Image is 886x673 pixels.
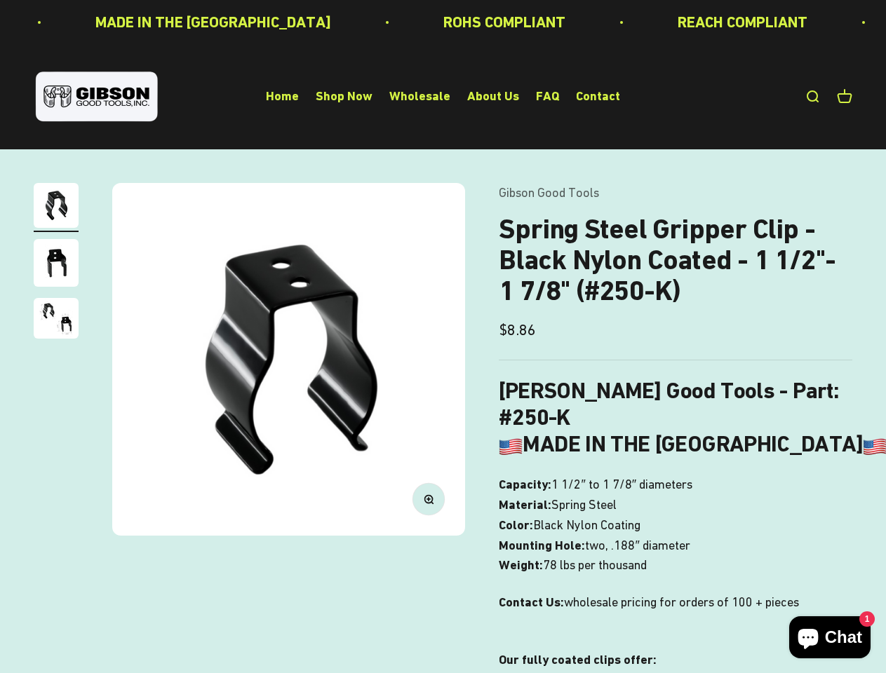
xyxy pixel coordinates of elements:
[785,616,875,662] inbox-online-store-chat: Shopify online store chat
[499,318,536,342] sale-price: $8.86
[34,298,79,339] img: close up of a spring steel gripper clip, tool clip, durable, secure holding, Excellent corrosion ...
[543,555,647,576] span: 78 lbs per thousand
[112,183,465,536] img: Gripper clip, made & shipped from the USA!
[499,214,852,306] h1: Spring Steel Gripper Clip - Black Nylon Coated - 1 1/2"- 1 7/8" (#250-K)
[499,557,543,572] b: Weight:
[551,495,617,515] span: Spring Steel
[536,89,559,104] a: FAQ
[499,592,852,633] p: wholesale pricing for orders of 100 + pieces
[34,183,79,228] img: Gripper clip, made & shipped from the USA!
[499,477,551,491] b: Capacity:
[499,652,657,667] strong: Our fully coated clips offer:
[316,89,372,104] a: Shop Now
[389,89,450,104] a: Wholesale
[499,377,839,430] b: [PERSON_NAME] Good Tools - Part: #250-K
[499,538,585,552] b: Mounting Hole:
[499,497,551,512] b: Material:
[585,536,690,556] span: two, .188″ diameter
[95,10,331,34] p: MADE IN THE [GEOGRAPHIC_DATA]
[266,89,299,104] a: Home
[34,183,79,232] button: Go to item 1
[34,298,79,343] button: Go to item 3
[467,89,519,104] a: About Us
[499,517,533,532] b: Color:
[499,430,886,457] b: MADE IN THE [GEOGRAPHIC_DATA]
[443,10,565,34] p: ROHS COMPLIANT
[34,239,79,287] img: close up of a spring steel gripper clip, tool clip, durable, secure holding, Excellent corrosion ...
[34,239,79,291] button: Go to item 2
[678,10,807,34] p: REACH COMPLIANT
[576,89,620,104] a: Contact
[533,515,640,536] span: Black Nylon Coating
[499,185,599,200] a: Gibson Good Tools
[499,594,564,609] strong: Contact Us:
[551,475,692,495] span: 1 1/2″ to 1 7/8″ diameters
